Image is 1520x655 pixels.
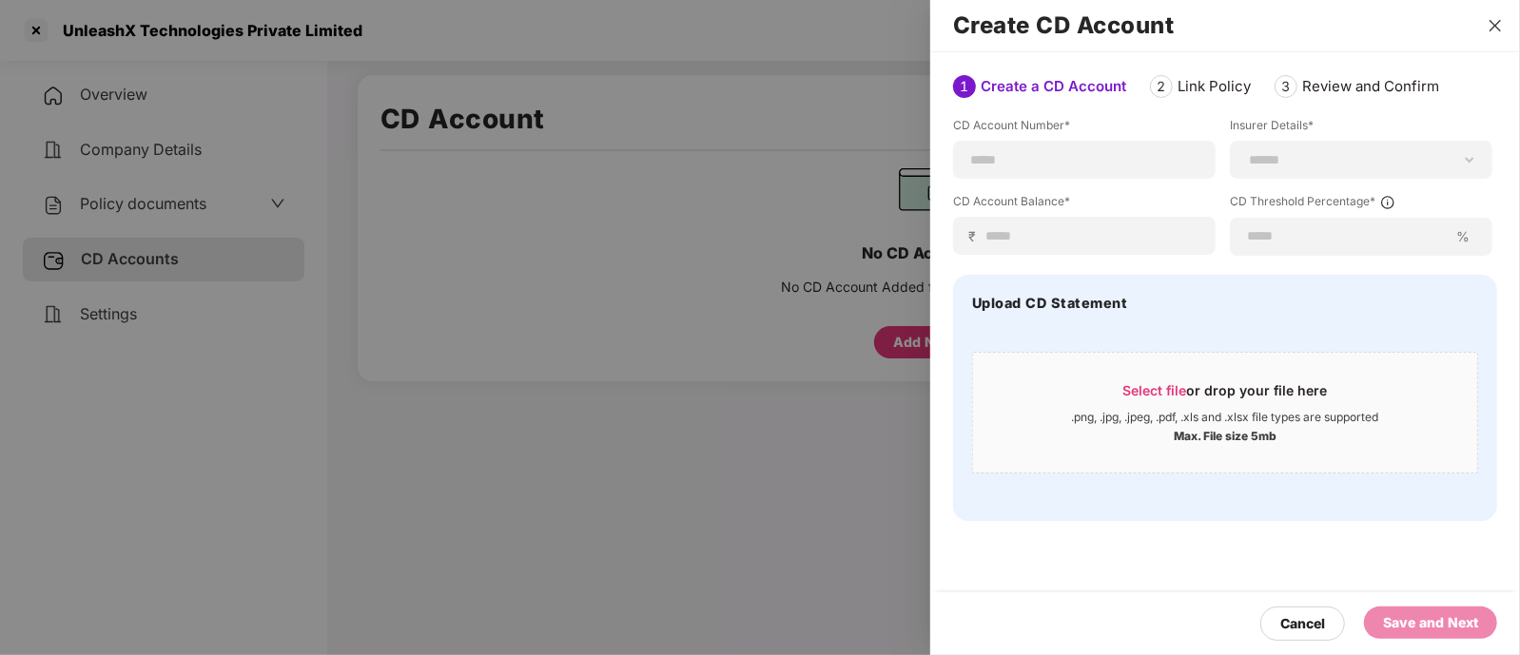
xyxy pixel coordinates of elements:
div: Save and Next [1383,612,1478,633]
img: svg+xml;base64,PHN2ZyBpZD0iSW5mbyIgeG1sbnM9Imh0dHA6Ly93d3cudzMub3JnLzIwMDAvc3ZnIiB3aWR0aD0iMTQiIG... [1380,195,1395,210]
span: Select fileor drop your file here.png, .jpg, .jpeg, .pdf, .xls and .xlsx file types are supported... [973,367,1477,458]
div: Review and Confirm [1302,77,1439,96]
span: Select file [1123,382,1187,398]
div: 2 [1150,75,1173,98]
span: % [1449,227,1477,245]
h2: Create CD Account [953,15,1497,36]
div: or drop your file here [1123,381,1328,410]
button: Close [1482,17,1509,34]
span: ₹ [968,227,984,245]
div: Create a CD Account [981,77,1126,96]
div: 3 [1275,75,1297,98]
span: close [1488,18,1503,33]
div: Link Policy [1178,77,1251,96]
label: Insurer Details* [1230,117,1492,141]
label: CD Account Number* [953,117,1216,141]
div: Cancel [1280,613,1325,634]
div: .png, .jpg, .jpeg, .pdf, .xls and .xlsx file types are supported [1072,410,1379,425]
div: 1 [953,75,976,98]
label: CD Threshold Percentage* [1230,193,1492,218]
h4: Upload CD Statement [972,294,1128,313]
div: Max. File size 5mb [1174,425,1276,444]
label: CD Account Balance* [953,193,1216,217]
